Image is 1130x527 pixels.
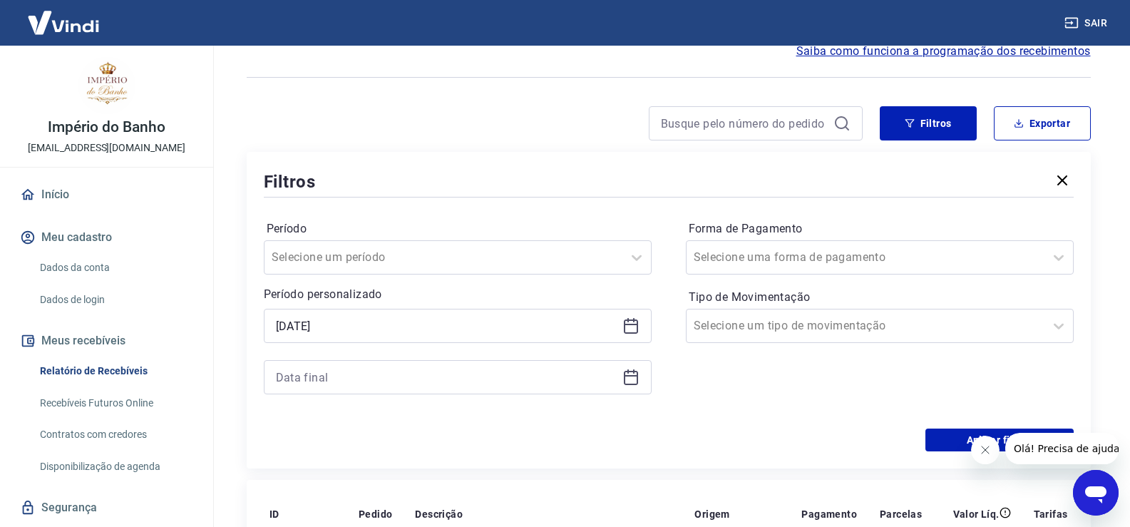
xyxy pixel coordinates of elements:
button: Meus recebíveis [17,325,196,357]
a: Dados de login [34,285,196,314]
a: Disponibilização de agenda [34,452,196,481]
a: Início [17,179,196,210]
input: Data final [276,367,617,388]
button: Exportar [994,106,1091,140]
p: Pagamento [801,507,857,521]
button: Sair [1062,10,1113,36]
iframe: Mensagem da empresa [1005,433,1119,464]
a: Dados da conta [34,253,196,282]
button: Aplicar filtros [925,429,1074,451]
p: Império do Banho [48,120,165,135]
iframe: Fechar mensagem [971,436,1000,464]
input: Busque pelo número do pedido [661,113,828,134]
img: 06921447-533c-4bb4-9480-80bd2551a141.jpeg [78,57,135,114]
p: Parcelas [880,507,922,521]
iframe: Botão para abrir a janela de mensagens [1073,470,1119,516]
p: ID [269,507,279,521]
a: Saiba como funciona a programação dos recebimentos [796,43,1091,60]
label: Forma de Pagamento [689,220,1071,237]
h5: Filtros [264,170,317,193]
input: Data inicial [276,315,617,337]
a: Relatório de Recebíveis [34,357,196,386]
button: Filtros [880,106,977,140]
p: Origem [694,507,729,521]
p: Descrição [415,507,463,521]
img: Vindi [17,1,110,44]
p: Tarifas [1034,507,1068,521]
label: Período [267,220,649,237]
p: Valor Líq. [953,507,1000,521]
span: Olá! Precisa de ajuda? [9,10,120,21]
p: [EMAIL_ADDRESS][DOMAIN_NAME] [28,140,185,155]
label: Tipo de Movimentação [689,289,1071,306]
p: Período personalizado [264,286,652,303]
a: Recebíveis Futuros Online [34,389,196,418]
p: Pedido [359,507,392,521]
a: Contratos com credores [34,420,196,449]
a: Segurança [17,492,196,523]
button: Meu cadastro [17,222,196,253]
